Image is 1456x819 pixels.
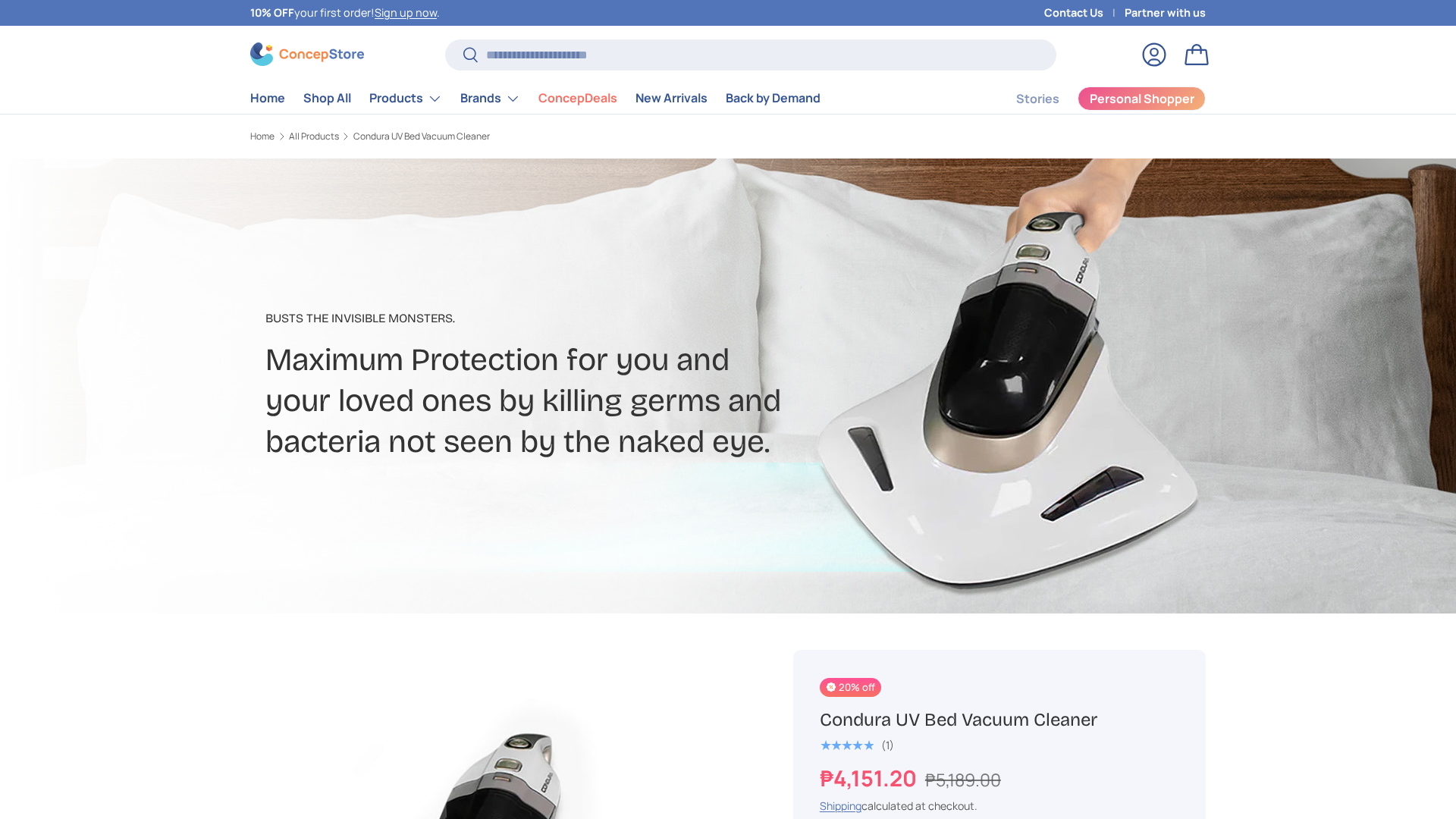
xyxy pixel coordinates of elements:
[538,83,617,113] a: ConcepDeals
[635,83,708,113] a: New Arrivals
[925,767,1001,792] s: ₱5,189.00
[250,42,364,66] img: ConcepStore
[250,83,285,113] a: Home
[1078,86,1206,111] a: Personal Shopper
[265,309,848,328] p: Busts The Invisible Monsters​.
[250,5,294,20] strong: 10% OFF
[820,738,874,753] span: ★★★★★
[1125,5,1206,21] a: Partner with us
[820,739,874,752] div: 5.0 out of 5.0 stars
[369,83,442,114] a: Products
[881,739,894,751] div: (1)
[250,83,821,114] nav: Primary
[820,678,881,697] span: 20% off
[820,798,1179,814] div: calculated at checkout.
[250,5,440,21] p: your first order! .
[353,132,490,141] a: Condura UV Bed Vacuum Cleaner
[265,340,848,463] h2: Maximum Protection for you and your loved ones by killing germs and bacteria not seen by the nake...
[375,5,437,20] a: Sign up now
[820,799,861,813] a: Shipping
[1090,93,1194,105] span: Personal Shopper
[1016,84,1059,114] a: Stories
[303,83,351,113] a: Shop All
[451,83,529,114] summary: Brands
[980,83,1206,114] nav: Secondary
[360,83,451,114] summary: Products
[460,83,520,114] a: Brands
[820,763,921,793] strong: ₱4,151.20
[1044,5,1125,21] a: Contact Us
[250,132,275,141] a: Home
[726,83,821,113] a: Back by Demand
[289,132,339,141] a: All Products
[250,130,757,143] nav: Breadcrumbs
[820,736,894,752] a: 5.0 out of 5.0 stars (1)
[820,708,1179,732] h1: Condura UV Bed Vacuum Cleaner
